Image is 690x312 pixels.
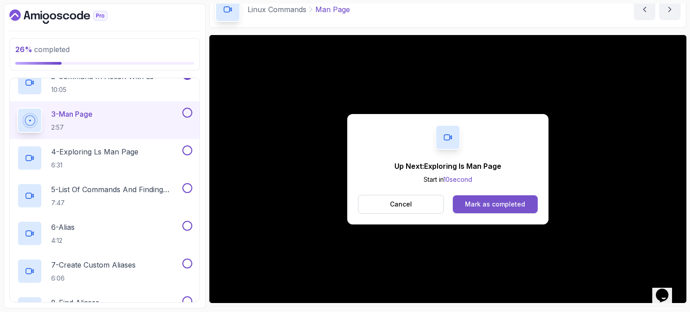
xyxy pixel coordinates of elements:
[652,276,681,303] iframe: chat widget
[15,45,70,54] span: completed
[453,195,538,213] button: Mark as completed
[51,198,181,207] p: 7:47
[51,297,99,308] p: 8 - Find Aliases
[51,123,93,132] p: 2:57
[17,145,192,171] button: 4-Exploring ls Man Page6:31
[9,9,128,24] a: Dashboard
[465,200,525,209] div: Mark as completed
[51,109,93,119] p: 3 - Man Page
[17,183,192,208] button: 5-List Of Commands And Finding Help7:47
[17,259,192,284] button: 7-Create Custom Aliases6:06
[17,221,192,246] button: 6-Alias4:12
[394,175,501,184] p: Start in
[209,35,686,303] iframe: 3 - Man Page
[51,222,75,233] p: 6 - Alias
[248,4,306,15] p: Linux Commands
[15,45,32,54] span: 26 %
[17,108,192,133] button: 3-Man Page2:57
[51,161,138,170] p: 6:31
[358,195,444,214] button: Cancel
[51,236,75,245] p: 4:12
[394,161,501,171] p: Up Next: Exploring ls Man Page
[51,146,138,157] p: 4 - Exploring ls Man Page
[315,4,350,15] p: Man Page
[51,85,154,94] p: 10:05
[51,259,136,270] p: 7 - Create Custom Aliases
[17,70,192,95] button: 2-Command In Action With ls10:05
[443,176,472,183] span: 10 second
[390,200,412,209] p: Cancel
[51,184,181,195] p: 5 - List Of Commands And Finding Help
[51,274,136,283] p: 6:06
